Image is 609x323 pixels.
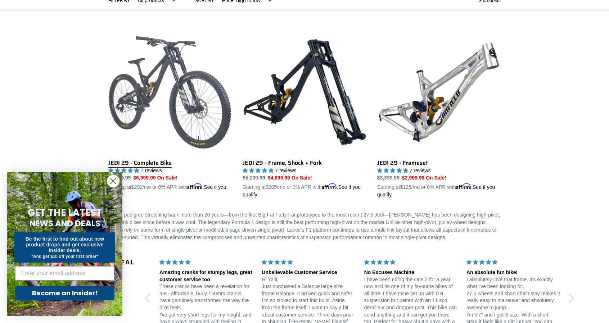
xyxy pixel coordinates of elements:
[364,269,458,276] div: No Excuses Machine
[108,212,500,240] span: With a pedigree stretching back more than 20 years—from the first Big Fat Fatty Fat prototypes to...
[30,218,100,229] span: NEWS AND DEALS
[31,254,98,259] span: *And get $10 off your first order*
[262,259,355,266] div: 5 stars
[159,269,253,283] div: Amazing cranks for stumpy legs, great customer service too
[466,269,560,276] div: An absolute fun bike!
[107,175,119,187] button: Close dialog
[28,206,102,219] span: GET THE LATEST
[262,269,355,276] div: Unbelievable Customer Service
[466,259,560,266] div: 5 stars
[15,266,114,281] input: Enter your email address
[26,236,104,253] span: Be the first to find out about new product drops and get exclusive insider deals.
[364,259,458,266] div: 5 stars
[159,259,253,266] div: 5 stars
[15,286,114,300] button: Become an Insider!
